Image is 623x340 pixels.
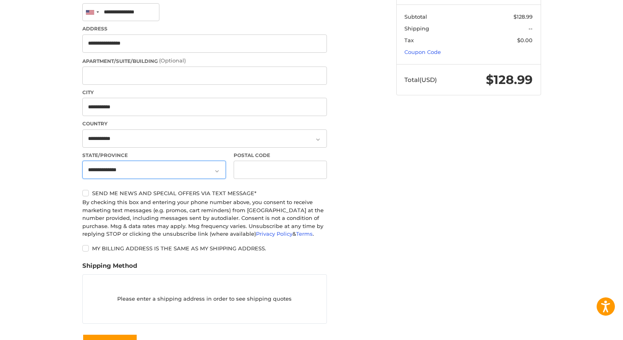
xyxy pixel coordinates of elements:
[159,57,186,64] small: (Optional)
[82,152,226,159] label: State/Province
[82,261,137,274] legend: Shipping Method
[82,120,327,127] label: Country
[83,291,327,307] p: Please enter a shipping address in order to see shipping quotes
[528,25,533,32] span: --
[513,13,533,20] span: $128.99
[404,25,429,32] span: Shipping
[234,152,327,159] label: Postal Code
[404,76,437,84] span: Total (USD)
[82,89,327,96] label: City
[404,13,427,20] span: Subtotal
[82,57,327,65] label: Apartment/Suite/Building
[404,37,414,43] span: Tax
[82,190,327,196] label: Send me news and special offers via text message*
[82,198,327,238] div: By checking this box and entering your phone number above, you consent to receive marketing text ...
[556,318,623,340] iframe: Google Customer Reviews
[517,37,533,43] span: $0.00
[82,25,327,32] label: Address
[256,230,292,237] a: Privacy Policy
[83,4,101,21] div: United States: +1
[82,245,327,252] label: My billing address is the same as my shipping address.
[296,230,313,237] a: Terms
[404,49,441,55] a: Coupon Code
[486,72,533,87] span: $128.99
